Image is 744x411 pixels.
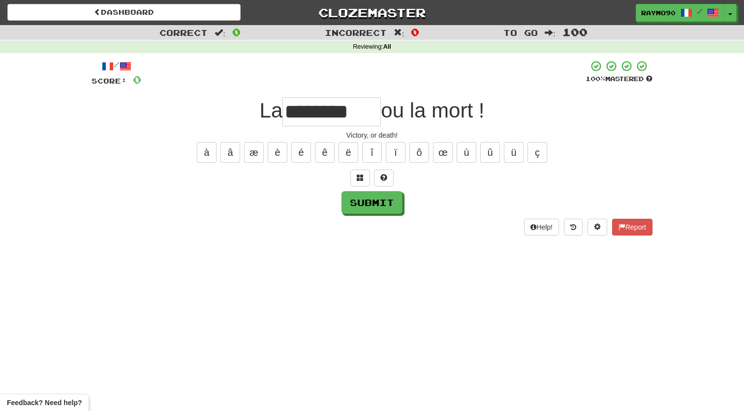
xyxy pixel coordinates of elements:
[409,142,429,163] button: ô
[350,170,370,186] button: Switch sentence to multiple choice alt+p
[315,142,335,163] button: ê
[527,142,547,163] button: ç
[244,142,264,163] button: æ
[92,130,652,140] div: Victory, or death!
[381,99,484,122] span: ou la mort !
[383,43,391,50] strong: All
[612,219,652,235] button: Report
[92,77,127,85] span: Score:
[394,29,404,37] span: :
[268,142,287,163] button: è
[480,142,500,163] button: û
[7,398,82,408] span: Open feedback widget
[92,60,141,72] div: /
[7,4,241,21] a: Dashboard
[457,142,476,163] button: ù
[411,26,419,38] span: 0
[362,142,382,163] button: î
[341,191,403,214] button: Submit
[232,26,241,38] span: 0
[545,29,556,37] span: :
[215,29,225,37] span: :
[504,142,524,163] button: ü
[291,142,311,163] button: é
[586,75,605,83] span: 100 %
[339,142,358,163] button: ë
[636,4,724,22] a: raymo90 /
[697,8,702,15] span: /
[562,26,588,38] span: 100
[260,99,283,122] span: La
[564,219,583,235] button: Round history (alt+y)
[386,142,405,163] button: ï
[325,28,387,37] span: Incorrect
[133,73,141,86] span: 0
[524,219,559,235] button: Help!
[374,170,394,186] button: Single letter hint - you only get 1 per sentence and score half the points! alt+h
[503,28,538,37] span: To go
[586,75,652,84] div: Mastered
[641,8,676,17] span: raymo90
[433,142,453,163] button: œ
[220,142,240,163] button: â
[159,28,208,37] span: Correct
[197,142,217,163] button: à
[255,4,489,21] a: Clozemaster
